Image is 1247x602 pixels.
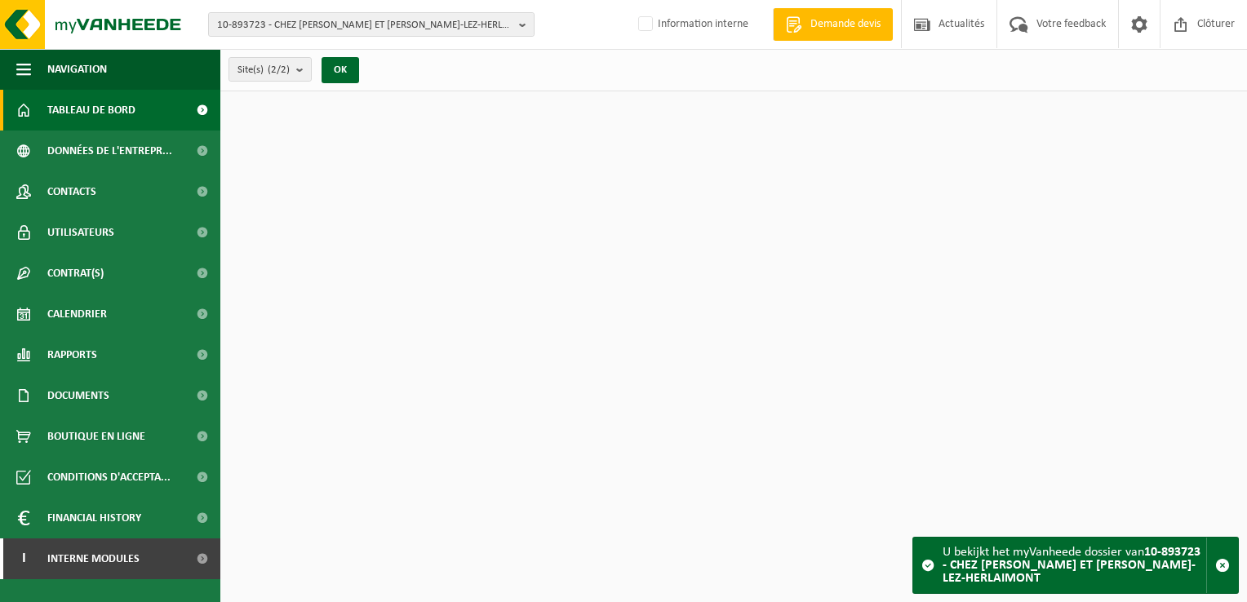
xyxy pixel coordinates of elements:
[47,538,140,579] span: Interne modules
[47,131,172,171] span: Données de l'entrepr...
[943,546,1200,585] strong: 10-893723 - CHEZ [PERSON_NAME] ET [PERSON_NAME]-LEZ-HERLAIMONT
[229,57,312,82] button: Site(s)(2/2)
[237,58,290,82] span: Site(s)
[16,538,31,579] span: I
[47,90,135,131] span: Tableau de bord
[208,12,535,37] button: 10-893723 - CHEZ [PERSON_NAME] ET [PERSON_NAME]-LEZ-HERLAIMONT
[806,16,885,33] span: Demande devis
[47,212,114,253] span: Utilisateurs
[47,171,96,212] span: Contacts
[47,334,97,375] span: Rapports
[47,49,107,90] span: Navigation
[268,64,290,75] count: (2/2)
[217,13,513,38] span: 10-893723 - CHEZ [PERSON_NAME] ET [PERSON_NAME]-LEZ-HERLAIMONT
[322,57,359,83] button: OK
[47,375,109,416] span: Documents
[47,416,145,457] span: Boutique en ligne
[47,457,171,498] span: Conditions d'accepta...
[47,294,107,334] span: Calendrier
[47,498,141,538] span: Financial History
[635,12,748,37] label: Information interne
[773,8,893,41] a: Demande devis
[47,253,104,294] span: Contrat(s)
[943,538,1206,593] div: U bekijkt het myVanheede dossier van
